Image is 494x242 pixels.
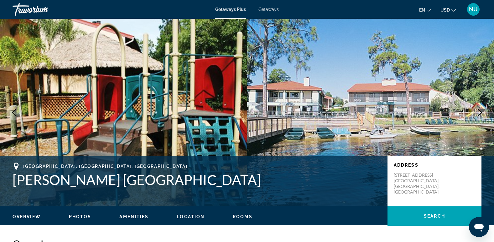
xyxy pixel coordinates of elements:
[233,214,252,219] span: Rooms
[69,214,91,219] button: Photos
[177,214,205,219] button: Location
[469,217,489,237] iframe: Button to launch messaging window
[233,214,252,219] button: Rooms
[6,105,22,120] button: Previous image
[13,214,41,219] button: Overview
[119,214,148,219] button: Amenities
[13,172,381,188] h1: [PERSON_NAME] [GEOGRAPHIC_DATA]
[419,8,425,13] span: en
[440,5,456,14] button: Change currency
[387,206,481,226] button: Search
[424,214,445,219] span: Search
[69,214,91,219] span: Photos
[13,1,75,18] a: Travorium
[13,214,41,219] span: Overview
[177,214,205,219] span: Location
[440,8,450,13] span: USD
[23,164,187,169] span: [GEOGRAPHIC_DATA], [GEOGRAPHIC_DATA], [GEOGRAPHIC_DATA]
[394,172,444,195] p: [STREET_ADDRESS] [GEOGRAPHIC_DATA], [GEOGRAPHIC_DATA], [GEOGRAPHIC_DATA]
[465,3,481,16] button: User Menu
[119,214,148,219] span: Amenities
[469,6,478,13] span: NU
[215,7,246,12] a: Getaways Plus
[419,5,431,14] button: Change language
[258,7,279,12] a: Getaways
[472,105,488,120] button: Next image
[394,163,475,168] p: Address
